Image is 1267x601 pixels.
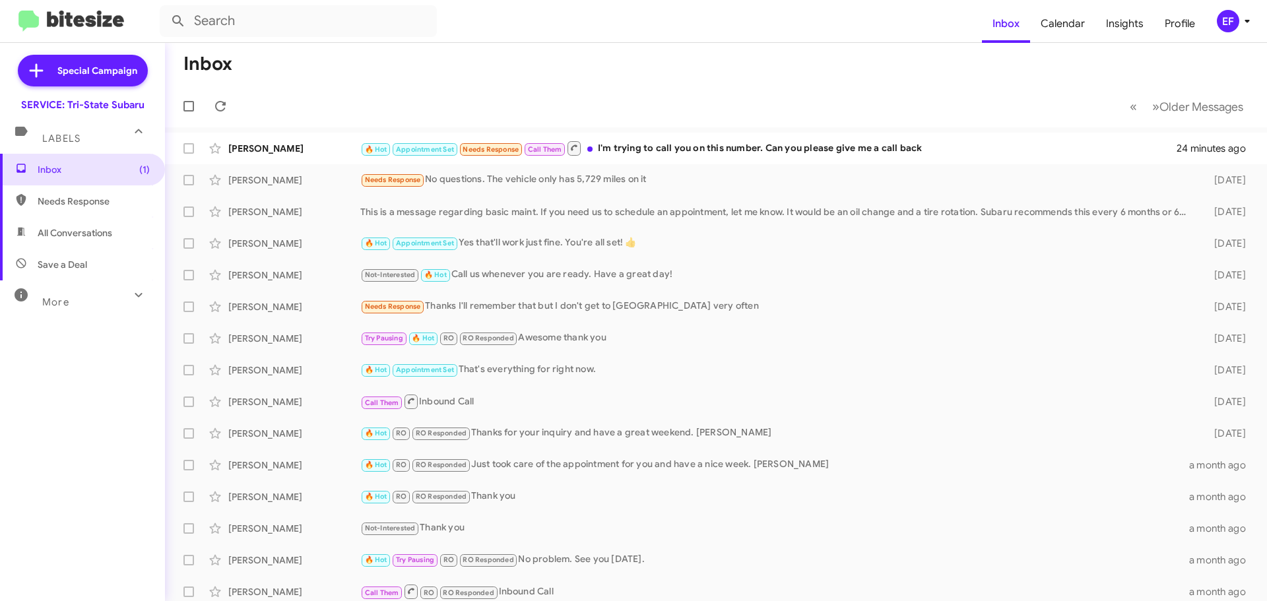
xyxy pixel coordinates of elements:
div: That's everything for right now. [360,362,1193,377]
span: « [1130,98,1137,115]
div: [PERSON_NAME] [228,395,360,408]
a: Profile [1154,5,1206,43]
div: a month ago [1189,490,1256,503]
span: More [42,296,69,308]
div: [PERSON_NAME] [228,332,360,345]
div: a month ago [1189,554,1256,567]
nav: Page navigation example [1122,93,1251,120]
div: [DATE] [1193,395,1256,408]
span: Needs Response [365,175,421,184]
div: [PERSON_NAME] [228,459,360,472]
span: Inbox [38,163,150,176]
div: [DATE] [1193,269,1256,282]
span: Needs Response [38,195,150,208]
span: 🔥 Hot [365,145,387,154]
div: [PERSON_NAME] [228,237,360,250]
span: RO Responded [443,588,494,597]
span: RO [443,555,454,564]
div: Thanks I'll remember that but I don't get to [GEOGRAPHIC_DATA] very often [360,299,1193,314]
div: Inbound Call [360,393,1193,410]
div: 24 minutes ago [1177,142,1256,155]
div: [PERSON_NAME] [228,427,360,440]
span: Try Pausing [396,555,434,564]
div: [DATE] [1193,427,1256,440]
span: Special Campaign [57,64,137,77]
span: RO Responded [463,334,513,342]
div: [DATE] [1193,300,1256,313]
span: RO [396,492,406,501]
div: No problem. See you [DATE]. [360,552,1189,567]
span: RO [396,460,406,469]
span: Call Them [528,145,562,154]
span: Needs Response [365,302,421,311]
div: [PERSON_NAME] [228,364,360,377]
span: 🔥 Hot [365,429,387,437]
span: 🔥 Hot [365,492,387,501]
span: Labels [42,133,81,144]
div: SERVICE: Tri-State Subaru [21,98,145,111]
span: All Conversations [38,226,112,239]
span: RO [396,429,406,437]
div: [PERSON_NAME] [228,585,360,598]
span: 🔥 Hot [424,270,447,279]
div: Yes that'll work just fine. You're all set! 👍 [360,236,1193,251]
div: [PERSON_NAME] [228,300,360,313]
span: Appointment Set [396,365,454,374]
span: Save a Deal [38,258,87,271]
div: [PERSON_NAME] [228,522,360,535]
a: Special Campaign [18,55,148,86]
span: Needs Response [463,145,519,154]
span: Appointment Set [396,145,454,154]
button: Previous [1122,93,1145,120]
button: Next [1144,93,1251,120]
div: a month ago [1189,522,1256,535]
span: Appointment Set [396,239,454,247]
input: Search [160,5,437,37]
div: This is a message regarding basic maint. If you need us to schedule an appointment, let me know. ... [360,205,1193,218]
span: (1) [139,163,150,176]
div: [PERSON_NAME] [228,554,360,567]
span: » [1152,98,1159,115]
span: RO Responded [463,555,513,564]
span: 🔥 Hot [365,239,387,247]
span: RO [424,588,434,597]
div: EF [1217,10,1239,32]
span: Call Them [365,398,399,407]
a: Inbox [982,5,1030,43]
span: Try Pausing [365,334,403,342]
a: Calendar [1030,5,1095,43]
div: [PERSON_NAME] [228,205,360,218]
div: [PERSON_NAME] [228,269,360,282]
div: [PERSON_NAME] [228,174,360,187]
span: 🔥 Hot [365,365,387,374]
span: Call Them [365,588,399,597]
div: No questions. The vehicle only has 5,729 miles on it [360,172,1193,187]
span: 🔥 Hot [412,334,434,342]
div: [PERSON_NAME] [228,142,360,155]
div: Thanks for your inquiry and have a great weekend. [PERSON_NAME] [360,426,1193,441]
span: 🔥 Hot [365,555,387,564]
span: RO Responded [416,429,467,437]
div: [DATE] [1193,332,1256,345]
a: Insights [1095,5,1154,43]
div: Awesome thank you [360,331,1193,346]
div: a month ago [1189,585,1256,598]
div: I'm trying to call you on this number. Can you please give me a call back [360,140,1177,156]
div: [DATE] [1193,205,1256,218]
div: a month ago [1189,459,1256,472]
span: Older Messages [1159,100,1243,114]
span: Not-Interested [365,524,416,532]
div: Thank you [360,521,1189,536]
div: [DATE] [1193,364,1256,377]
h1: Inbox [183,53,232,75]
div: Thank you [360,489,1189,504]
div: [PERSON_NAME] [228,490,360,503]
span: RO Responded [416,492,467,501]
span: RO [443,334,454,342]
span: 🔥 Hot [365,460,387,469]
span: RO Responded [416,460,467,469]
